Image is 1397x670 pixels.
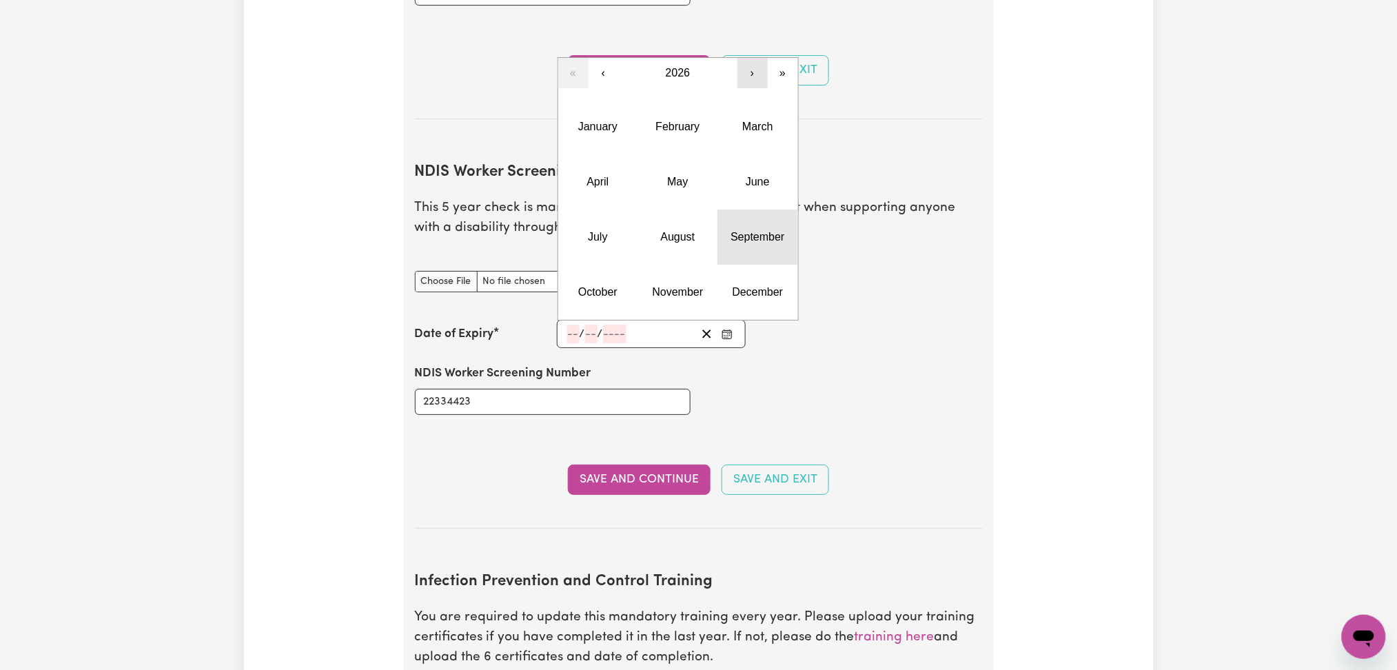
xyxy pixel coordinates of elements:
button: ‹ [589,58,619,88]
p: This 5 year check is mandatory and is an essential requirement when supporting anyone with a disa... [415,199,983,238]
label: NDIS Worker Screening Number [415,365,591,383]
abbr: March 2026 [742,121,773,132]
input: ---- [603,325,626,343]
button: May 2026 [638,154,717,210]
button: February 2026 [638,99,717,154]
button: 2026 [619,58,737,88]
button: « [558,58,589,88]
abbr: May 2026 [667,176,688,187]
button: » [768,58,798,88]
abbr: February 2026 [655,121,700,132]
button: Clear date [696,325,717,343]
a: training here [855,631,935,644]
abbr: September 2026 [731,231,784,243]
button: March 2026 [717,99,797,154]
button: July 2026 [558,210,638,265]
button: April 2026 [558,154,638,210]
button: June 2026 [717,154,797,210]
input: -- [585,325,598,343]
span: 2026 [666,67,691,79]
button: August 2026 [638,210,717,265]
button: Save and Exit [722,465,829,495]
abbr: August 2026 [661,231,695,243]
abbr: October 2026 [578,286,618,298]
button: November 2026 [638,265,717,320]
button: › [737,58,768,88]
button: December 2026 [717,265,797,320]
h2: Infection Prevention and Control Training [415,573,983,591]
h2: NDIS Worker Screening Check [415,163,983,182]
abbr: January 2026 [578,121,618,132]
label: Date of Expiry [415,325,494,343]
abbr: April 2026 [587,176,609,187]
button: October 2026 [558,265,638,320]
p: You are required to update this mandatory training every year. Please upload your training certif... [415,608,983,667]
button: Enter the Date of Expiry of your NDIS Worker Screening Check [717,325,737,343]
abbr: June 2026 [746,176,770,187]
button: Save and Continue [568,55,711,85]
button: September 2026 [717,210,797,265]
span: / [580,328,585,341]
button: January 2026 [558,99,638,154]
button: Save and Continue [568,465,711,495]
abbr: July 2026 [588,231,607,243]
abbr: November 2026 [653,286,704,298]
input: -- [567,325,580,343]
span: / [598,328,603,341]
iframe: Button to launch messaging window [1342,615,1386,659]
button: Save and Exit [722,55,829,85]
abbr: December 2026 [733,286,784,298]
